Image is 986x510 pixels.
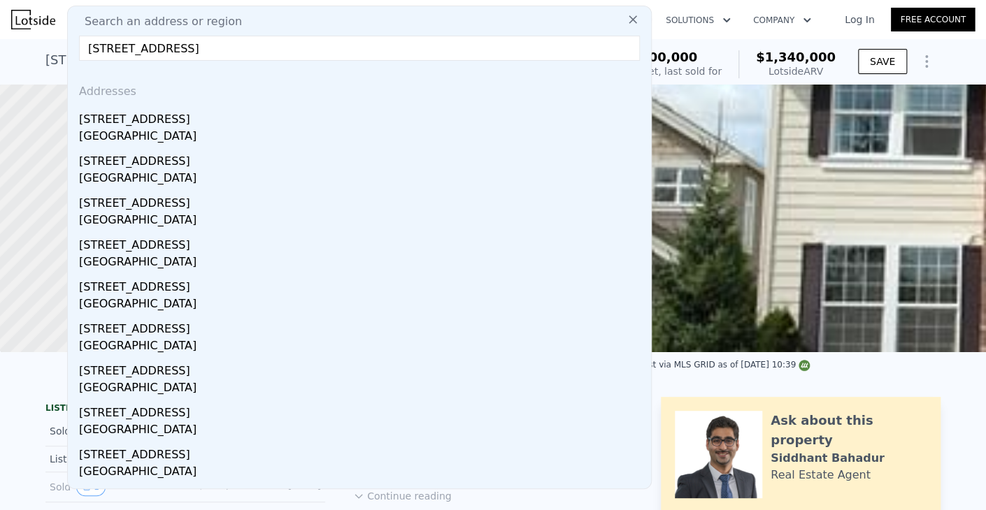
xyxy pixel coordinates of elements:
span: $500,000 [631,50,698,64]
div: LISTING & SALE HISTORY [45,402,325,416]
div: Real Estate Agent [771,467,871,483]
div: [GEOGRAPHIC_DATA] [79,421,645,441]
div: [STREET_ADDRESS] [79,441,645,463]
a: Log In [828,13,891,27]
span: $1,340,000 [756,50,836,64]
div: Off Market, last sold for [607,64,722,78]
div: [STREET_ADDRESS] [79,105,645,128]
div: [GEOGRAPHIC_DATA] [79,128,645,147]
div: [STREET_ADDRESS] [79,147,645,170]
div: Listed [50,452,174,466]
div: [GEOGRAPHIC_DATA] [79,463,645,483]
div: [STREET_ADDRESS] [79,189,645,212]
div: Ask about this property [771,411,927,450]
div: [GEOGRAPHIC_DATA] [79,337,645,357]
button: Continue reading [353,489,452,503]
div: [GEOGRAPHIC_DATA] [79,296,645,315]
input: Enter an address, city, region, neighborhood or zip code [79,36,640,61]
div: Lotside ARV [756,64,836,78]
img: NWMLS Logo [799,360,810,371]
div: Siddhant Bahadur [771,450,885,467]
button: Company [742,8,822,33]
button: SAVE [858,49,907,74]
div: [STREET_ADDRESS] [79,315,645,337]
button: Solutions [655,8,742,33]
div: [GEOGRAPHIC_DATA] [79,170,645,189]
div: Addresses [73,72,645,105]
div: [STREET_ADDRESS] [79,231,645,254]
div: [GEOGRAPHIC_DATA] [79,254,645,273]
img: Lotside [11,10,55,29]
div: [STREET_ADDRESS] [79,273,645,296]
div: Sold [50,422,174,440]
a: Free Account [891,8,975,31]
div: [STREET_ADDRESS] , [GEOGRAPHIC_DATA] , WA 98012 [45,50,383,70]
div: [STREET_ADDRESS] [79,399,645,421]
div: [STREET_ADDRESS] [79,357,645,379]
div: Sold [50,478,174,496]
div: [GEOGRAPHIC_DATA] [79,212,645,231]
div: [GEOGRAPHIC_DATA] [79,379,645,399]
button: Show Options [913,48,941,75]
div: [STREET_ADDRESS] [79,483,645,505]
span: Search an address or region [73,13,242,30]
